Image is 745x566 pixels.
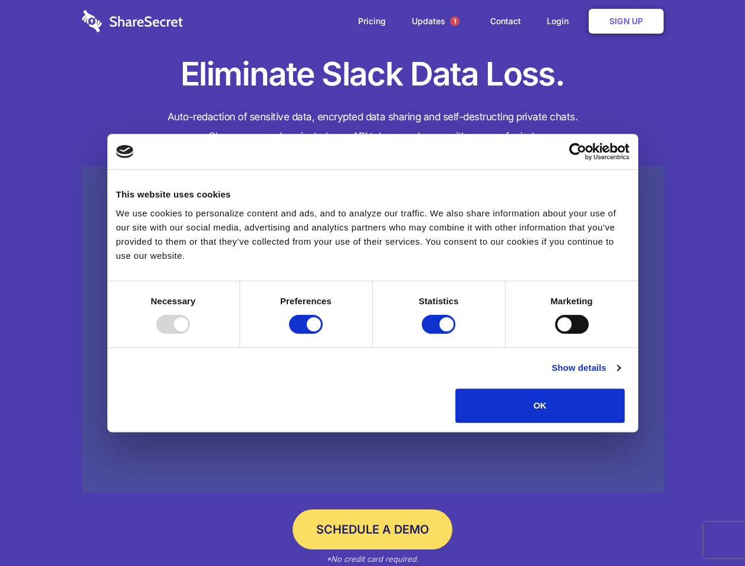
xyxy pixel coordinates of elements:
a: Show details [552,361,620,375]
a: Sign Up [589,9,664,34]
a: Wistia video thumbnail [82,166,664,493]
div: We use cookies to personalize content and ads, and to analyze our traffic. We also share informat... [116,206,629,263]
h4: Auto-redaction of sensitive data, encrypted data sharing and self-destructing private chats. Shar... [82,107,664,146]
a: Schedule a Demo [293,509,452,549]
strong: Preferences [280,296,332,306]
a: Usercentrics Cookiebot - opens in a new window [526,143,629,160]
button: OK [455,389,625,423]
a: Login [535,3,586,40]
strong: Marketing [550,296,593,306]
img: logo [116,145,134,158]
strong: Necessary [151,296,196,306]
h1: Eliminate Slack Data Loss. [82,53,664,96]
span: 1 [450,17,460,26]
a: Pricing [346,3,398,40]
img: logo-wordmark-white-trans-d4663122ce5f474addd5e946df7df03e33cb6a1c49d2221995e7729f52c070b2.svg [82,10,183,32]
strong: Statistics [419,296,459,306]
em: *No credit card required. [326,554,419,564]
a: Contact [478,3,533,40]
div: This website uses cookies [116,187,629,202]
